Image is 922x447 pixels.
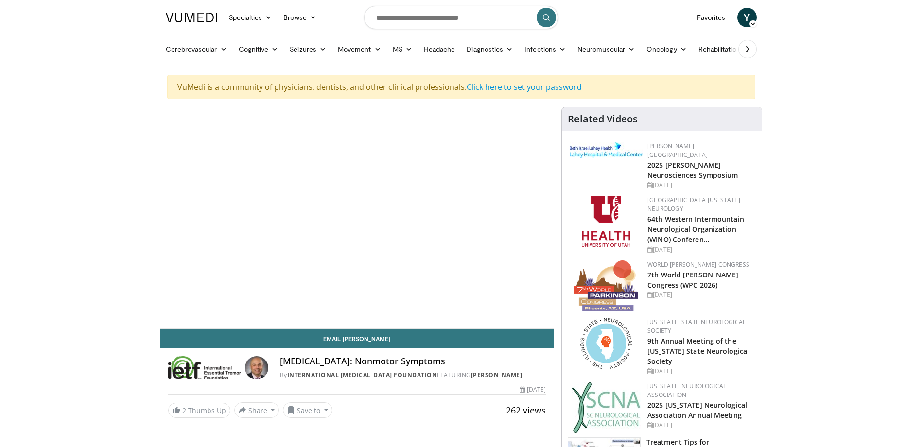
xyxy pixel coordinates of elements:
[387,39,418,59] a: MS
[520,385,546,394] div: [DATE]
[332,39,387,59] a: Movement
[647,214,744,244] a: 64th Western Intermountain Neurological Organization (WINO) Conferen…
[280,356,546,367] h4: [MEDICAL_DATA]: Nonmotor Symptoms
[647,142,708,159] a: [PERSON_NAME][GEOGRAPHIC_DATA]
[647,367,754,376] div: [DATE]
[160,39,233,59] a: Cerebrovascular
[647,336,749,366] a: 9th Annual Meeting of the [US_STATE] State Neurological Society
[572,382,641,433] img: b123db18-9392-45ae-ad1d-42c3758a27aa.jpg.150x105_q85_autocrop_double_scale_upscale_version-0.2.jpg
[582,196,630,247] img: f6362829-b0a3-407d-a044-59546adfd345.png.150x105_q85_autocrop_double_scale_upscale_version-0.2.png
[280,371,546,379] div: By FEATURING
[580,318,632,369] img: 71a8b48c-8850-4916-bbdd-e2f3ccf11ef9.png.150x105_q85_autocrop_double_scale_upscale_version-0.2.png
[647,196,740,213] a: [GEOGRAPHIC_DATA][US_STATE] Neurology
[737,8,757,27] a: Y
[647,181,754,189] div: [DATE]
[245,356,268,379] img: Avatar
[647,270,738,290] a: 7th World [PERSON_NAME] Congress (WPC 2026)
[234,402,279,418] button: Share
[160,107,554,329] video-js: Video Player
[647,245,754,254] div: [DATE]
[166,13,217,22] img: VuMedi Logo
[168,403,230,418] a: 2 Thumbs Up
[284,39,332,59] a: Seizures
[572,39,641,59] a: Neuromuscular
[506,404,546,416] span: 262 views
[467,82,582,92] a: Click here to set your password
[647,160,738,180] a: 2025 [PERSON_NAME] Neurosciences Symposium
[223,8,278,27] a: Specialties
[418,39,461,59] a: Headache
[287,371,437,379] a: International [MEDICAL_DATA] Foundation
[568,113,638,125] h4: Related Videos
[647,400,747,420] a: 2025 [US_STATE] Neurological Association Annual Meeting
[364,6,558,29] input: Search topics, interventions
[641,39,693,59] a: Oncology
[283,402,332,418] button: Save to
[182,406,186,415] span: 2
[647,382,726,399] a: [US_STATE] Neurological Association
[278,8,322,27] a: Browse
[168,356,241,379] img: International Essential Tremor Foundation
[233,39,284,59] a: Cognitive
[471,371,522,379] a: [PERSON_NAME]
[647,291,754,299] div: [DATE]
[647,318,746,335] a: [US_STATE] State Neurological Society
[574,260,638,311] img: 16fe1da8-a9a0-4f15-bd45-1dd1acf19c34.png.150x105_q85_autocrop_double_scale_upscale_version-0.2.png
[570,142,643,158] img: e7977282-282c-4444-820d-7cc2733560fd.jpg.150x105_q85_autocrop_double_scale_upscale_version-0.2.jpg
[519,39,572,59] a: Infections
[647,421,754,430] div: [DATE]
[691,8,731,27] a: Favorites
[647,260,749,269] a: World [PERSON_NAME] Congress
[160,329,554,348] a: Email [PERSON_NAME]
[167,75,755,99] div: VuMedi is a community of physicians, dentists, and other clinical professionals.
[461,39,519,59] a: Diagnostics
[693,39,746,59] a: Rehabilitation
